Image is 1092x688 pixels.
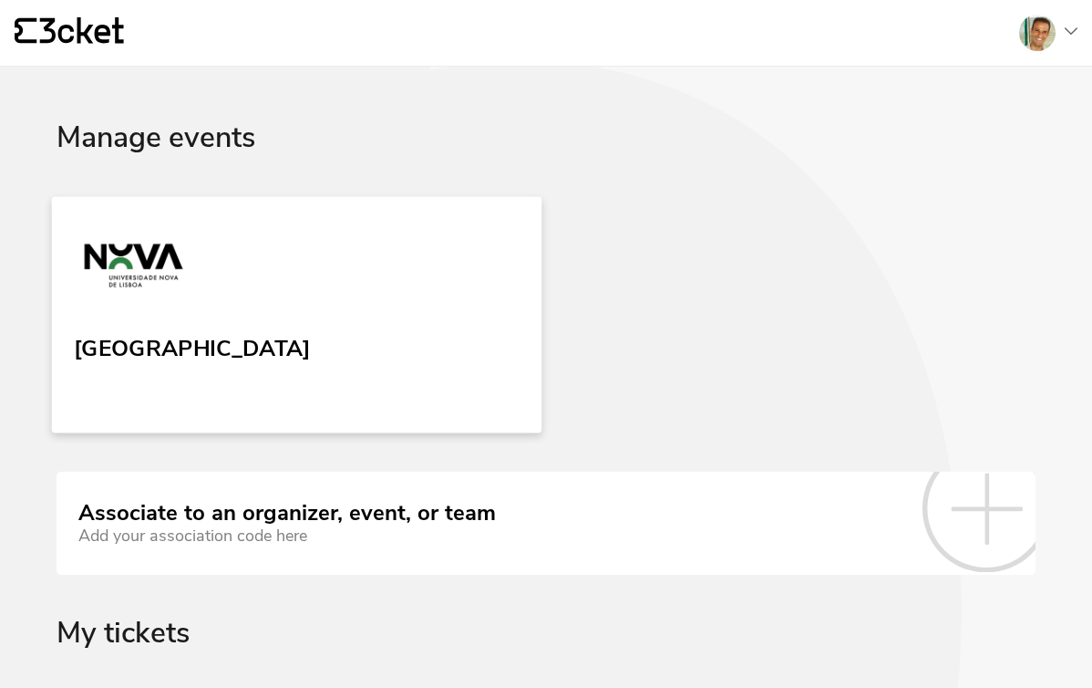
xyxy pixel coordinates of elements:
a: Associate to an organizer, event, or team Add your association code here [57,472,1035,574]
div: Associate to an organizer, event, or team [78,501,496,526]
a: {' '} [15,17,124,48]
a: Universidade Nova de Lisboa [GEOGRAPHIC_DATA] [52,196,542,433]
img: Universidade Nova de Lisboa [74,226,195,310]
div: [GEOGRAPHIC_DATA] [74,328,310,361]
g: {' '} [15,18,36,44]
div: Add your association code here [78,526,496,546]
div: Manage events [57,121,1035,199]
